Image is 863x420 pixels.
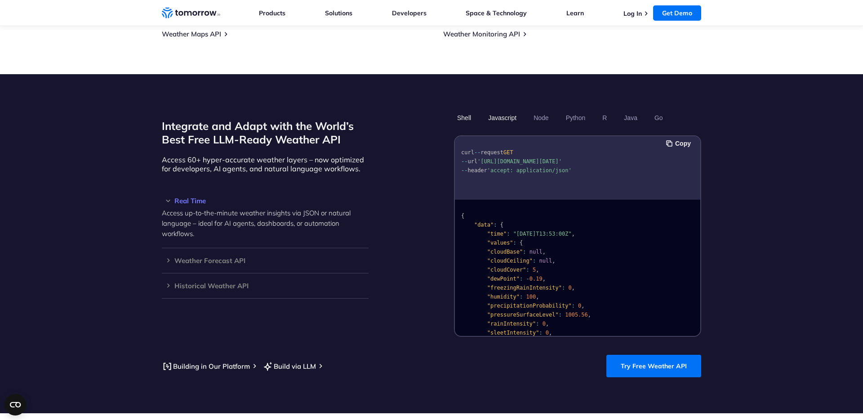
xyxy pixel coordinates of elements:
button: Javascript [485,110,520,125]
span: "humidity" [487,294,520,300]
span: "time" [487,231,507,237]
span: : [520,276,523,282]
h3: Historical Weather API [162,282,369,289]
button: Python [563,110,589,125]
span: : [513,240,516,246]
button: Shell [454,110,474,125]
span: request [480,149,503,156]
a: Learn [566,9,584,17]
a: Log In [623,9,642,18]
span: curl [461,149,474,156]
span: url [467,158,477,165]
span: : [572,303,575,309]
span: "precipitationProbability" [487,303,572,309]
span: 0 [568,285,571,291]
span: "dewPoint" [487,276,520,282]
span: , [536,294,539,300]
a: Building in Our Platform [162,361,250,372]
button: R [599,110,610,125]
span: 0 [546,330,549,336]
span: : [494,222,497,228]
h3: Real Time [162,197,369,204]
a: Space & Technology [466,9,527,17]
a: Try Free Weather API [606,355,701,377]
span: "cloudBase" [487,249,523,255]
span: { [500,222,503,228]
span: "rainIntensity" [487,321,536,327]
span: { [520,240,523,246]
span: - [526,276,529,282]
span: "pressureSurfaceLevel" [487,312,559,318]
span: : [562,285,565,291]
span: "cloudCeiling" [487,258,533,264]
span: : [520,294,523,300]
span: 0 [578,303,581,309]
span: : [559,312,562,318]
h2: Integrate and Adapt with the World’s Best Free LLM-Ready Weather API [162,119,369,146]
p: Access 60+ hyper-accurate weather layers – now optimized for developers, AI agents, and natural l... [162,155,369,173]
span: 100 [526,294,536,300]
span: 0 [543,321,546,327]
span: , [546,321,549,327]
a: Weather Monitoring API [443,30,520,38]
span: , [543,276,546,282]
span: "cloudCover" [487,267,526,273]
a: Build via LLM [262,361,316,372]
p: Access up-to-the-minute weather insights via JSON or natural language – ideal for AI agents, dash... [162,208,369,239]
button: Copy [666,139,694,148]
span: : [523,249,526,255]
span: : [526,267,529,273]
span: -- [461,158,467,165]
span: "data" [474,222,494,228]
span: : [536,321,539,327]
span: , [572,231,575,237]
span: , [543,249,546,255]
button: Java [621,110,641,125]
span: , [572,285,575,291]
span: , [552,258,555,264]
span: : [533,258,536,264]
button: Open CMP widget [4,394,26,416]
span: -- [474,149,480,156]
span: 'accept: application/json' [487,167,572,174]
span: : [539,330,542,336]
span: 5 [533,267,536,273]
button: Go [651,110,666,125]
a: Home link [162,6,220,20]
span: '[URL][DOMAIN_NAME][DATE]' [477,158,562,165]
span: 1005.56 [565,312,588,318]
span: -- [461,167,467,174]
span: , [581,303,584,309]
span: , [536,267,539,273]
a: Products [259,9,285,17]
span: : [507,231,510,237]
span: null [539,258,552,264]
span: { [461,213,464,219]
span: , [549,330,552,336]
h3: Weather Forecast API [162,257,369,264]
span: "values" [487,240,513,246]
span: , [588,312,591,318]
span: header [467,167,487,174]
span: "freezingRainIntensity" [487,285,562,291]
span: "[DATE]T13:53:00Z" [513,231,572,237]
a: Solutions [325,9,352,17]
span: 0.19 [529,276,543,282]
a: Get Demo [653,5,701,21]
span: GET [503,149,513,156]
button: Node [530,110,552,125]
span: "sleetIntensity" [487,330,539,336]
a: Developers [392,9,427,17]
a: Weather Maps API [162,30,221,38]
span: null [529,249,543,255]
